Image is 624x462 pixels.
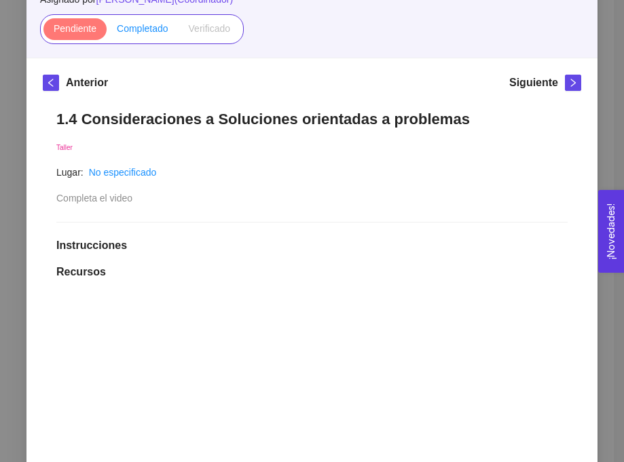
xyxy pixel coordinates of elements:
span: Taller [56,144,73,151]
h1: 1.4 Consideraciones a Soluciones orientadas a problemas [56,110,568,128]
h1: Instrucciones [56,239,568,252]
span: right [566,78,581,88]
article: Lugar: [56,165,84,180]
span: Verificado [189,23,230,34]
button: Open Feedback Widget [598,190,624,273]
span: Completado [117,23,168,34]
span: Pendiente [54,23,96,34]
h5: Siguiente [509,75,558,91]
button: left [43,75,59,91]
span: left [43,78,58,88]
a: No especificado [89,167,157,178]
h5: Anterior [66,75,108,91]
span: Completa el video [56,193,132,204]
h1: Recursos [56,265,568,279]
button: right [565,75,581,91]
